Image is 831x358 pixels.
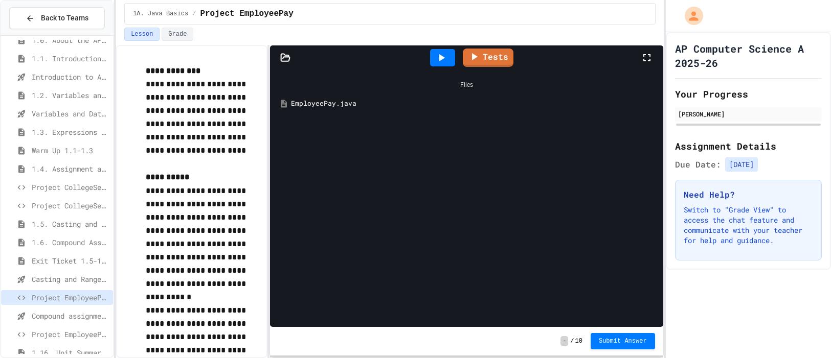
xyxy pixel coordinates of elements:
[599,337,647,345] span: Submit Answer
[32,71,109,82] span: Introduction to Algorithms, Programming, and Compilers
[9,7,105,29] button: Back to Teams
[570,337,574,345] span: /
[32,35,109,45] span: 1.0. About the AP CSA Exam
[192,10,196,18] span: /
[675,158,721,171] span: Due Date:
[675,87,822,101] h2: Your Progress
[575,337,582,345] span: 10
[32,200,109,211] span: Project CollegeSearch (File Input)
[32,145,109,156] span: Warm Up 1.1-1.3
[162,28,193,41] button: Grade
[32,53,109,64] span: 1.1. Introduction to Algorithms, Programming, and Compilers
[560,336,568,346] span: -
[684,205,813,246] p: Switch to "Grade View" to access the chat feature and communicate with your teacher for help and ...
[275,75,658,94] div: Files
[32,163,109,174] span: 1.4. Assignment and Input
[725,157,758,172] span: [DATE]
[684,188,813,201] h3: Need Help?
[675,41,822,70] h1: AP Computer Science A 2025-26
[675,139,822,153] h2: Assignment Details
[591,333,655,349] button: Submit Answer
[41,13,88,23] span: Back to Teams
[32,127,109,137] span: 1.3. Expressions and Output
[678,109,819,118] div: [PERSON_NAME]
[133,10,188,18] span: 1A. Java Basics
[32,108,109,119] span: Variables and Data Types - Quiz
[32,237,109,248] span: 1.6. Compound Assignment Operators
[32,311,109,321] span: Compound assignment operators - Quiz
[291,99,657,109] div: EmployeePay.java
[32,255,109,266] span: Exit Ticket 1.5-1.6
[32,219,109,229] span: 1.5. Casting and Ranges of Values
[200,8,293,20] span: Project EmployeePay
[32,182,109,193] span: Project CollegeSearch
[463,49,513,67] a: Tests
[674,4,706,28] div: My Account
[32,292,109,303] span: Project EmployeePay
[32,90,109,101] span: 1.2. Variables and Data Types
[32,274,109,284] span: Casting and Ranges of variables - Quiz
[32,329,109,340] span: Project EmployeePay (File Input)
[32,347,109,358] span: 1.16. Unit Summary 1a (1.1-1.6)
[124,28,160,41] button: Lesson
